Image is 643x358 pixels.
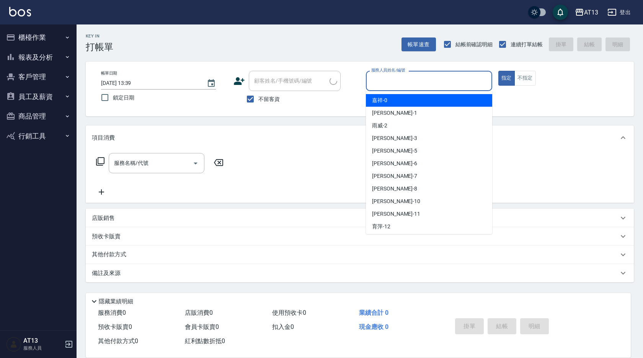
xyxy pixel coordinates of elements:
[3,67,73,87] button: 客戶管理
[9,7,31,16] img: Logo
[86,42,113,52] h3: 打帳單
[372,223,390,231] span: 育萍 -12
[498,71,515,86] button: 指定
[372,172,417,180] span: [PERSON_NAME] -7
[185,337,225,345] span: 紅利點數折抵 0
[372,134,417,142] span: [PERSON_NAME] -3
[185,323,219,330] span: 會員卡販賣 0
[99,298,133,306] p: 隱藏業績明細
[372,210,420,218] span: [PERSON_NAME] -11
[372,96,387,104] span: 嘉祥 -0
[101,77,199,89] input: YYYY/MM/DD hh:mm
[86,264,634,282] div: 備註及來源
[3,126,73,146] button: 行銷工具
[553,5,568,20] button: save
[258,95,280,103] span: 不留客資
[185,309,213,316] span: 店販消費 0
[6,337,21,352] img: Person
[92,134,115,142] p: 項目消費
[3,28,73,47] button: 櫃檯作業
[514,71,536,86] button: 不指定
[202,74,220,93] button: Choose date, selected date is 2025-08-13
[98,309,126,316] span: 服務消費 0
[101,70,117,76] label: 帳單日期
[92,214,115,222] p: 店販銷售
[113,94,134,102] span: 鎖定日期
[359,309,388,316] span: 業績合計 0
[23,345,62,351] p: 服務人員
[3,87,73,107] button: 員工及薪資
[372,197,420,205] span: [PERSON_NAME] -10
[604,5,634,20] button: 登出
[98,323,132,330] span: 預收卡販賣 0
[272,309,306,316] span: 使用預收卡 0
[359,323,388,330] span: 現金應收 0
[372,109,417,117] span: [PERSON_NAME] -1
[92,251,130,259] p: 其他付款方式
[86,125,634,150] div: 項目消費
[372,147,417,155] span: [PERSON_NAME] -5
[98,337,138,345] span: 其他付款方式 0
[371,67,405,73] label: 服務人員姓名/編號
[272,323,294,330] span: 扣入金 0
[92,233,121,241] p: 預收卡販賣
[23,337,62,345] h5: AT13
[572,5,601,20] button: AT13
[372,185,417,193] span: [PERSON_NAME] -8
[3,106,73,126] button: 商品管理
[189,157,202,169] button: Open
[86,246,634,264] div: 其他付款方式
[3,47,73,67] button: 報表及分析
[455,41,493,49] span: 結帳前確認明細
[584,8,598,17] div: AT13
[372,122,387,130] span: 雨威 -2
[511,41,543,49] span: 連續打單結帳
[86,34,113,39] h2: Key In
[92,269,121,277] p: 備註及來源
[86,209,634,227] div: 店販銷售
[86,227,634,246] div: 預收卡販賣
[401,37,436,52] button: 帳單速查
[372,159,417,168] span: [PERSON_NAME] -6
